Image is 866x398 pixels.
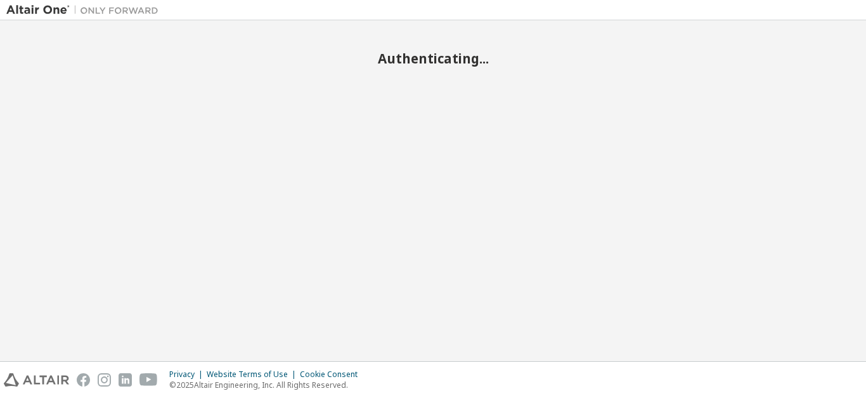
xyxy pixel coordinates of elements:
img: Altair One [6,4,165,17]
img: facebook.svg [77,373,90,387]
img: linkedin.svg [119,373,132,387]
div: Website Terms of Use [207,369,300,380]
div: Cookie Consent [300,369,365,380]
img: youtube.svg [139,373,158,387]
p: © 2025 Altair Engineering, Inc. All Rights Reserved. [169,380,365,390]
img: instagram.svg [98,373,111,387]
img: altair_logo.svg [4,373,69,387]
div: Privacy [169,369,207,380]
h2: Authenticating... [6,50,860,67]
